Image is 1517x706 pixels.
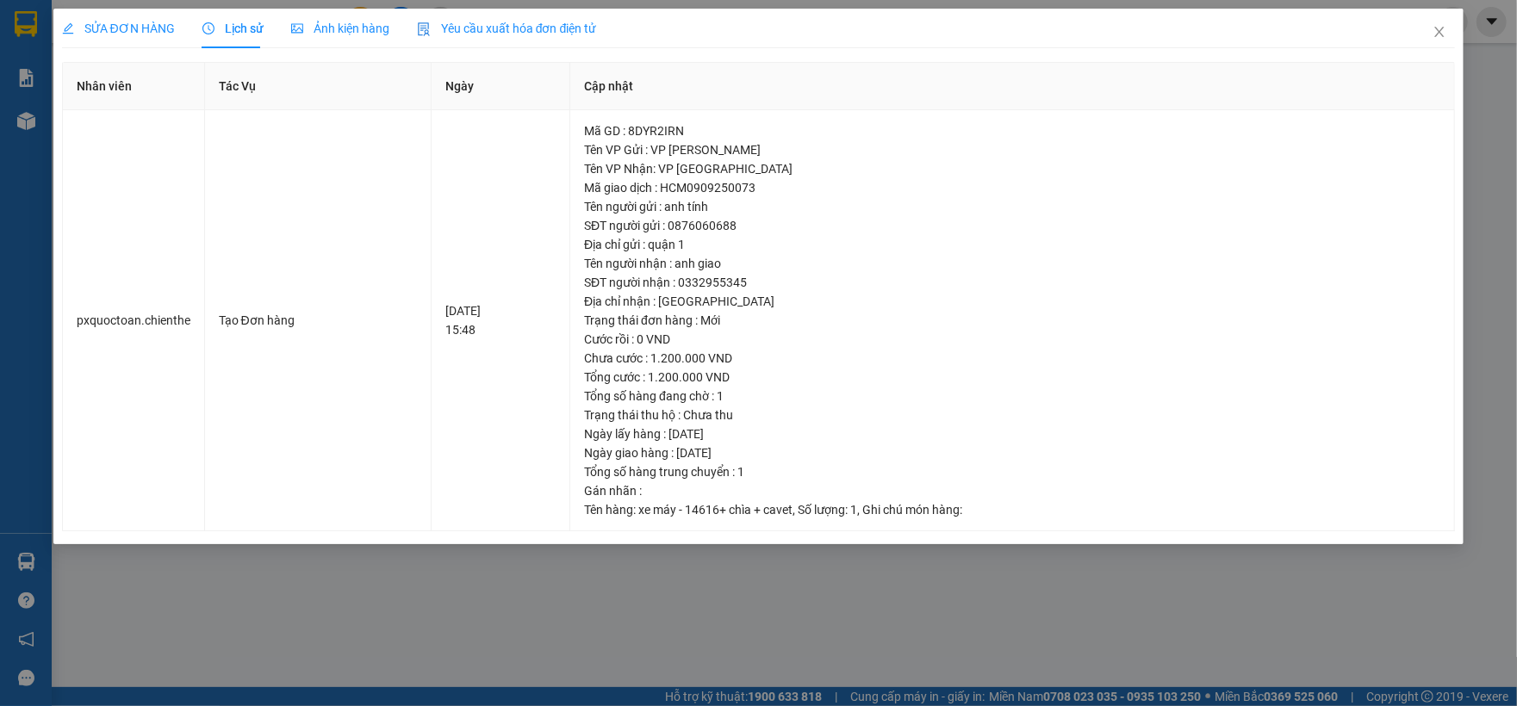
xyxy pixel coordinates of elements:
span: Ảnh kiện hàng [291,22,389,35]
th: Ngày [432,63,570,110]
div: Ngày lấy hàng : [DATE] [584,424,1440,443]
th: Cập nhật [570,63,1455,110]
span: xe máy - 14616+ chìa + cavet [638,503,793,517]
div: Tên người gửi : anh tính [584,197,1440,216]
div: Địa chỉ gửi : quận 1 [584,235,1440,254]
div: Chưa cước : 1.200.000 VND [584,349,1440,368]
div: Gán nhãn : [584,481,1440,500]
div: Trạng thái đơn hàng : Mới [584,311,1440,330]
span: picture [291,22,303,34]
div: Tên người nhận : anh giao [584,254,1440,273]
td: pxquoctoan.chienthe [63,110,205,531]
div: Ngày giao hàng : [DATE] [584,443,1440,462]
div: SĐT người gửi : 0876060688 [584,216,1440,235]
span: 1 [850,503,857,517]
div: Tạo Đơn hàng [219,311,418,330]
div: Mã giao dịch : HCM0909250073 [584,178,1440,197]
div: Tổng số hàng trung chuyển : 1 [584,462,1440,481]
span: SỬA ĐƠN HÀNG [62,22,175,35]
div: Mã GD : 8DYR2IRN [584,121,1440,140]
th: Tác Vụ [205,63,432,110]
div: Tên VP Gửi : VP [PERSON_NAME] [584,140,1440,159]
th: Nhân viên [63,63,205,110]
div: [DATE] 15:48 [445,301,556,339]
div: Địa chỉ nhận : [GEOGRAPHIC_DATA] [584,292,1440,311]
div: Tên hàng: , Số lượng: , Ghi chú món hàng: [584,500,1440,519]
div: Tổng cước : 1.200.000 VND [584,368,1440,387]
span: edit [62,22,74,34]
div: Tên VP Nhận: VP [GEOGRAPHIC_DATA] [584,159,1440,178]
button: Close [1415,9,1464,57]
span: clock-circle [202,22,214,34]
div: Trạng thái thu hộ : Chưa thu [584,406,1440,424]
span: close [1433,25,1446,39]
span: Lịch sử [202,22,264,35]
img: icon [417,22,431,36]
div: Tổng số hàng đang chờ : 1 [584,387,1440,406]
div: Cước rồi : 0 VND [584,330,1440,349]
div: SĐT người nhận : 0332955345 [584,273,1440,292]
span: Yêu cầu xuất hóa đơn điện tử [417,22,597,35]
